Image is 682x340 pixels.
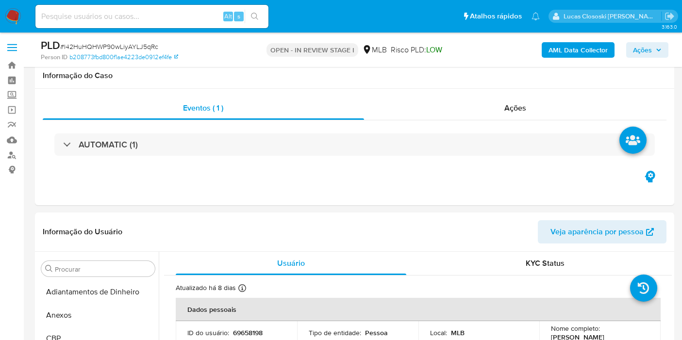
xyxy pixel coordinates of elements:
input: Procurar [55,265,151,274]
a: Notificações [532,12,540,20]
span: Ações [504,102,526,113]
p: OPEN - IN REVIEW STAGE I [266,43,358,57]
p: ID do usuário : [187,328,229,337]
p: Atualizado há 8 dias [176,283,236,292]
b: PLD [41,37,60,53]
span: Eventos ( 1 ) [183,102,223,113]
h3: AUTOMATIC (1) [79,139,138,150]
a: b208773fbd800f1ae4223de0912ef4fe [69,53,178,62]
button: AML Data Collector [542,42,615,58]
p: Pessoa [365,328,388,337]
p: Local : [430,328,447,337]
a: Sair [665,11,675,21]
span: Alt [224,12,232,21]
button: Veja aparência por pessoa [538,220,666,243]
button: Procurar [45,265,53,273]
p: 69658198 [233,328,263,337]
p: Tipo de entidade : [309,328,361,337]
span: LOW [426,44,442,55]
span: Atalhos rápidos [470,11,522,21]
span: KYC Status [526,258,565,269]
input: Pesquise usuários ou casos... [35,10,268,23]
h1: Informação do Usuário [43,227,122,237]
button: Adiantamentos de Dinheiro [37,280,159,304]
span: Ações [633,42,652,58]
span: # l42HuHQHWP90wLiyAYLJ5qRc [60,42,158,51]
th: Dados pessoais [176,298,661,321]
span: Risco PLD: [391,45,442,55]
div: AUTOMATIC (1) [54,133,655,156]
button: search-icon [245,10,265,23]
button: Anexos [37,304,159,327]
p: Nome completo : [551,324,600,333]
p: MLB [451,328,465,337]
b: AML Data Collector [549,42,608,58]
span: Usuário [277,258,305,269]
span: Veja aparência por pessoa [550,220,644,243]
p: lucas.clososki@mercadolivre.com [564,12,662,21]
div: MLB [362,45,387,55]
b: Person ID [41,53,67,62]
button: Ações [626,42,668,58]
h1: Informação do Caso [43,71,666,81]
span: s [237,12,240,21]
